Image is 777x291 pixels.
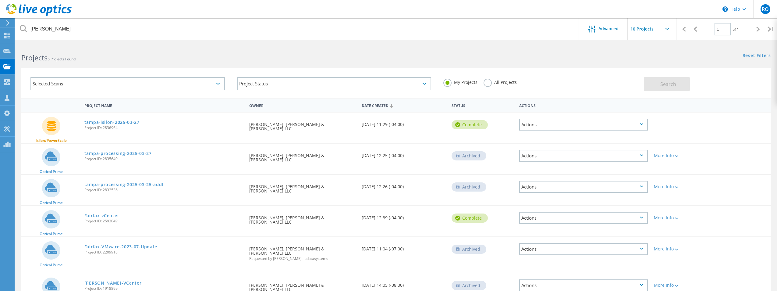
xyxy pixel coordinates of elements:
div: [DATE] 12:26 (-04:00) [359,175,449,195]
div: Actions [519,150,648,162]
div: [PERSON_NAME], [PERSON_NAME] & [PERSON_NAME] LLC [246,175,359,199]
div: Actions [519,181,648,193]
div: | [765,18,777,40]
a: Fairfax-VMware-2023-07-Update [84,245,157,249]
div: Actions [516,99,651,111]
div: Actions [519,243,648,255]
div: Date Created [359,99,449,111]
span: RO [762,7,769,12]
a: Fairfax-vCenter [84,214,119,218]
div: [PERSON_NAME], [PERSON_NAME] & [PERSON_NAME] LLC [246,113,359,137]
div: Archived [452,281,486,290]
div: [PERSON_NAME], [PERSON_NAME] & [PERSON_NAME] LLC [246,144,359,168]
div: Archived [452,151,486,160]
a: Live Optics Dashboard [6,13,72,17]
div: [DATE] 12:25 (-04:00) [359,144,449,164]
div: Selected Scans [30,77,225,90]
div: Archived [452,245,486,254]
span: Optical Prime [40,232,63,236]
span: 6 Projects Found [48,56,76,62]
label: All Projects [484,79,517,84]
div: Actions [519,119,648,131]
div: Project Name [81,99,246,111]
div: | [676,18,689,40]
span: Requested by [PERSON_NAME], ipdatasystems [249,257,356,260]
span: Advanced [598,27,619,31]
a: tampa-processing-2025-03-27 [84,151,152,156]
span: Isilon/PowerScale [36,139,67,142]
div: Actions [519,212,648,224]
span: Project ID: 2832536 [84,188,243,192]
div: More Info [654,185,708,189]
a: Reset Filters [743,53,771,59]
div: Status [449,99,516,111]
span: Optical Prime [40,263,63,267]
span: Project ID: 2836964 [84,126,243,130]
a: [PERSON_NAME]-VCenter [84,281,142,285]
span: Project ID: 2209918 [84,250,243,254]
div: [DATE] 11:04 (-07:00) [359,237,449,257]
span: Search [660,81,676,88]
input: Search projects by name, owner, ID, company, etc [15,18,579,40]
span: Project ID: 1918899 [84,287,243,290]
svg: \n [722,6,728,12]
div: Archived [452,182,486,192]
div: [PERSON_NAME], [PERSON_NAME] & [PERSON_NAME] LLC [246,206,359,230]
div: [DATE] 11:29 (-04:00) [359,113,449,133]
div: Complete [452,120,488,129]
a: tampa-isilon-2025-03-27 [84,120,140,124]
div: [PERSON_NAME], [PERSON_NAME] & [PERSON_NAME] LLC [246,237,359,267]
div: More Info [654,153,708,158]
div: Project Status [237,77,431,90]
div: Owner [246,99,359,111]
span: Project ID: 2835640 [84,157,243,161]
div: [DATE] 12:39 (-04:00) [359,206,449,226]
a: tampa-processing-2025-03-25-addl [84,182,163,187]
span: Optical Prime [40,201,63,205]
button: Search [644,77,690,91]
span: Optical Prime [40,170,63,174]
span: Project ID: 2593049 [84,219,243,223]
span: of 1 [733,27,739,32]
div: Complete [452,214,488,223]
div: More Info [654,247,708,251]
div: More Info [654,283,708,287]
label: My Projects [443,79,477,84]
div: More Info [654,216,708,220]
b: Projects [21,53,48,63]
